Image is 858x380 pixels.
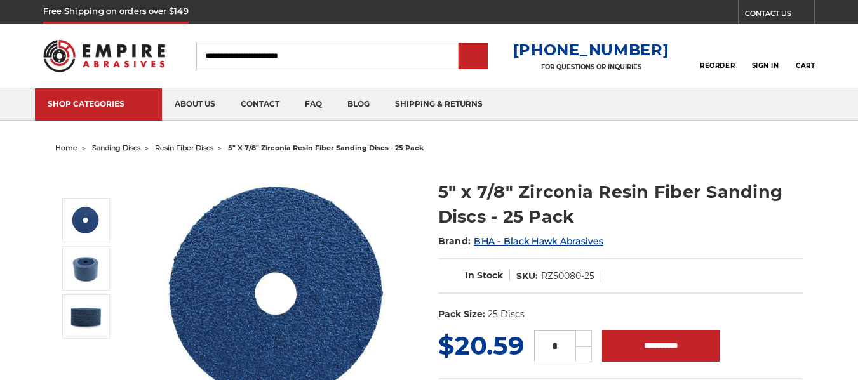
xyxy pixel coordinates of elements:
h1: 5" x 7/8" Zirconia Resin Fiber Sanding Discs - 25 Pack [438,180,803,229]
span: Reorder [700,62,735,70]
a: home [55,143,77,152]
input: Submit [460,44,486,69]
img: Empire Abrasives [43,32,165,79]
span: 5" x 7/8" zirconia resin fiber sanding discs - 25 pack [228,143,424,152]
a: about us [162,88,228,121]
span: In Stock [465,270,503,281]
span: Sign In [752,62,779,70]
span: Brand: [438,235,471,247]
a: blog [335,88,382,121]
dt: SKU: [516,270,538,283]
a: CONTACT US [745,6,814,24]
div: SHOP CATEGORIES [48,99,149,108]
a: sanding discs [92,143,140,152]
a: faq [292,88,335,121]
dd: 25 Discs [488,308,525,321]
a: resin fiber discs [155,143,213,152]
span: Cart [796,62,815,70]
a: Reorder [700,42,735,69]
img: 5" zirconia resin fibre discs [70,301,102,332]
img: 5 inch zirc resin fiber disc [70,204,102,236]
dd: RZ50080-25 [541,270,594,283]
p: FOR QUESTIONS OR INQUIRIES [513,63,669,71]
dt: Pack Size: [438,308,485,321]
a: BHA - Black Hawk Abrasives [474,235,603,247]
a: Cart [796,42,815,70]
span: $20.59 [438,330,524,361]
a: shipping & returns [382,88,495,121]
a: contact [228,88,292,121]
img: 5 inch zirconia resin fiber discs [70,252,102,284]
a: [PHONE_NUMBER] [513,41,669,59]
